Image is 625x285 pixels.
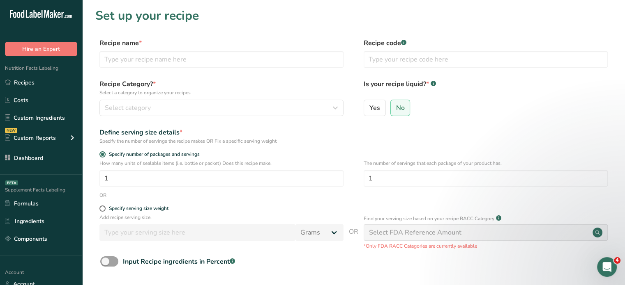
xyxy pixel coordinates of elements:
[597,257,617,277] iframe: Intercom live chat
[109,205,168,212] div: Specify serving size weight
[364,242,608,250] p: *Only FDA RACC Categories are currently available
[364,79,608,96] label: Is your recipe liquid?
[5,42,77,56] button: Hire an Expert
[99,160,344,167] p: How many units of sealable items (i.e. bottle or packet) Does this recipe make.
[95,7,612,25] h1: Set up your recipe
[99,137,344,145] div: Specify the number of servings the recipe makes OR Fix a specific serving weight
[105,103,151,113] span: Select category
[364,160,608,167] p: The number of servings that each package of your product has.
[349,227,358,250] span: OR
[364,215,494,222] p: Find your serving size based on your recipe RACC Category
[99,128,344,137] div: Define serving size details
[99,89,344,96] p: Select a category to organize your recipes
[364,51,608,68] input: Type your recipe code here
[99,100,344,116] button: Select category
[99,38,344,48] label: Recipe name
[5,134,56,142] div: Custom Reports
[614,257,620,264] span: 4
[99,79,344,96] label: Recipe Category?
[396,104,405,112] span: No
[106,151,200,157] span: Specify number of packages and servings
[369,104,380,112] span: Yes
[99,224,295,241] input: Type your serving size here
[5,180,18,185] div: BETA
[99,214,344,221] p: Add recipe serving size.
[5,128,17,133] div: NEW
[369,228,461,237] div: Select FDA Reference Amount
[364,38,608,48] label: Recipe code
[99,192,106,199] div: OR
[123,257,235,267] div: Input Recipe ingredients in Percent
[99,51,344,68] input: Type your recipe name here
